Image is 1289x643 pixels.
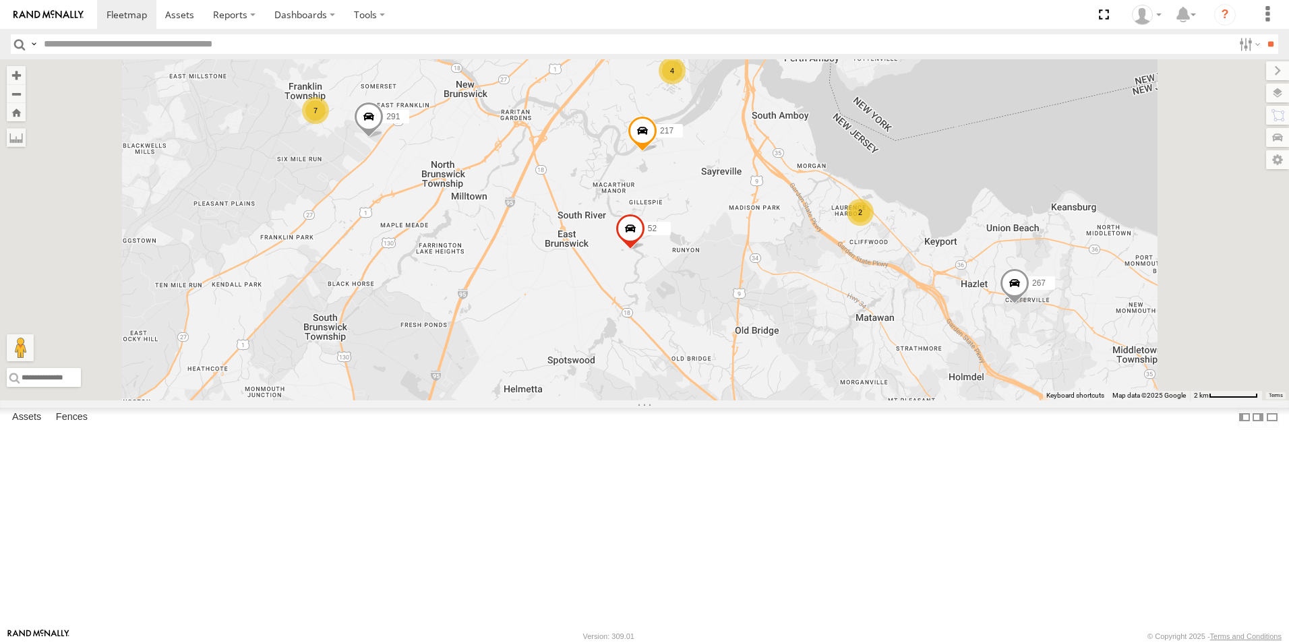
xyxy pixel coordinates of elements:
label: Fences [49,408,94,427]
label: Search Query [28,34,39,54]
span: Map data ©2025 Google [1112,392,1186,399]
label: Search Filter Options [1234,34,1263,54]
div: © Copyright 2025 - [1147,632,1282,640]
button: Drag Pegman onto the map to open Street View [7,334,34,361]
div: 7 [302,97,329,124]
label: Dock Summary Table to the Right [1251,408,1265,427]
label: Map Settings [1266,150,1289,169]
div: 4 [659,57,686,84]
button: Keyboard shortcuts [1046,391,1104,400]
span: 267 [1032,278,1046,288]
span: 217 [660,127,673,136]
button: Map Scale: 2 km per 69 pixels [1190,391,1262,400]
a: Terms (opens in new tab) [1269,393,1283,398]
button: Zoom Home [7,103,26,121]
label: Measure [7,128,26,147]
span: 291 [386,112,400,121]
a: Visit our Website [7,630,69,643]
span: 52 [648,224,657,233]
span: 2 km [1194,392,1209,399]
div: 2 [847,199,874,226]
label: Hide Summary Table [1265,408,1279,427]
button: Zoom in [7,66,26,84]
button: Zoom out [7,84,26,103]
a: Terms and Conditions [1210,632,1282,640]
label: Assets [5,408,48,427]
div: Matt Square [1127,5,1166,25]
label: Dock Summary Table to the Left [1238,408,1251,427]
img: rand-logo.svg [13,10,84,20]
i: ? [1214,4,1236,26]
div: Version: 309.01 [583,632,634,640]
